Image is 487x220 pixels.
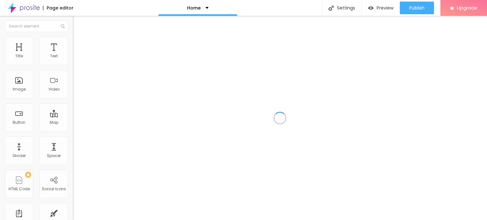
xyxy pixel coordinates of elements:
span: Upgrade [457,5,477,10]
p: Home [187,6,201,10]
div: Image [13,87,26,91]
div: Video [49,87,60,91]
div: Title [15,54,23,58]
button: Publish [400,2,434,14]
div: Map [50,120,58,125]
button: Preview [362,2,400,14]
div: Button [13,120,25,125]
input: Search element [5,21,68,32]
img: Icone [61,24,65,28]
div: Text [50,54,58,58]
span: Preview [377,5,393,10]
div: Page editor [43,6,74,10]
img: view-1.svg [368,5,373,11]
div: Spacer [47,154,61,158]
img: Icone [328,5,334,11]
div: HTML Code [9,187,30,191]
div: Social Icons [42,187,66,191]
span: Publish [409,5,425,10]
div: Divider [13,154,26,158]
